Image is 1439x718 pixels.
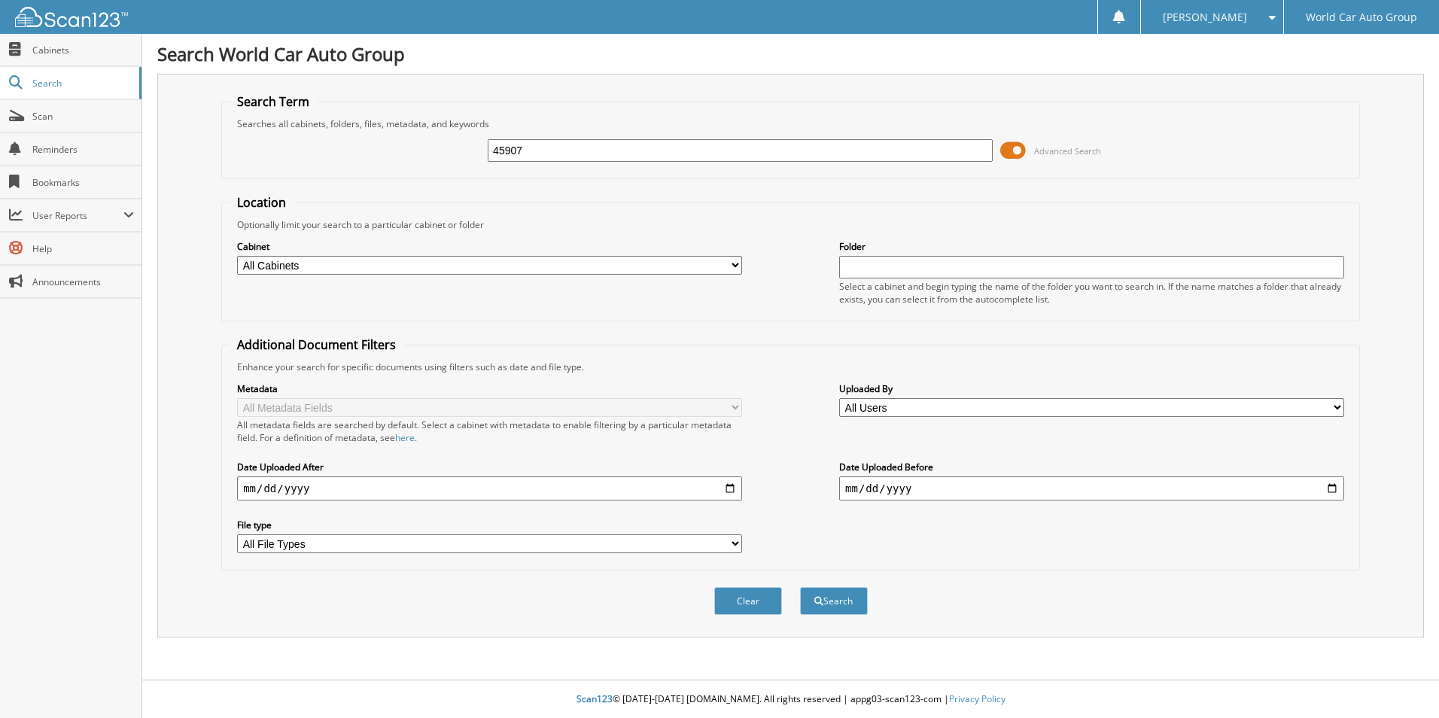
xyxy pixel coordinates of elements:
[230,336,403,353] legend: Additional Document Filters
[839,382,1344,395] label: Uploaded By
[32,242,134,255] span: Help
[949,692,1005,705] a: Privacy Policy
[230,117,1352,130] div: Searches all cabinets, folders, files, metadata, and keywords
[230,93,317,110] legend: Search Term
[32,143,134,156] span: Reminders
[230,194,294,211] legend: Location
[32,77,132,90] span: Search
[237,418,742,444] div: All metadata fields are searched by default. Select a cabinet with metadata to enable filtering b...
[1163,13,1247,22] span: [PERSON_NAME]
[714,587,782,615] button: Clear
[395,431,415,444] a: here
[32,110,134,123] span: Scan
[142,681,1439,718] div: © [DATE]-[DATE] [DOMAIN_NAME]. All rights reserved | appg03-scan123-com |
[1034,145,1101,157] span: Advanced Search
[157,41,1424,66] h1: Search World Car Auto Group
[800,587,868,615] button: Search
[839,476,1344,500] input: end
[577,692,613,705] span: Scan123
[237,382,742,395] label: Metadata
[230,361,1352,373] div: Enhance your search for specific documents using filters such as date and file type.
[32,209,123,222] span: User Reports
[32,44,134,56] span: Cabinets
[237,240,742,253] label: Cabinet
[839,280,1344,306] div: Select a cabinet and begin typing the name of the folder you want to search in. If the name match...
[237,476,742,500] input: start
[32,275,134,288] span: Announcements
[32,176,134,189] span: Bookmarks
[839,461,1344,473] label: Date Uploaded Before
[1364,646,1439,718] iframe: Chat Widget
[237,461,742,473] label: Date Uploaded After
[237,519,742,531] label: File type
[230,218,1352,231] div: Optionally limit your search to a particular cabinet or folder
[839,240,1344,253] label: Folder
[1306,13,1417,22] span: World Car Auto Group
[15,7,128,27] img: scan123-logo-white.svg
